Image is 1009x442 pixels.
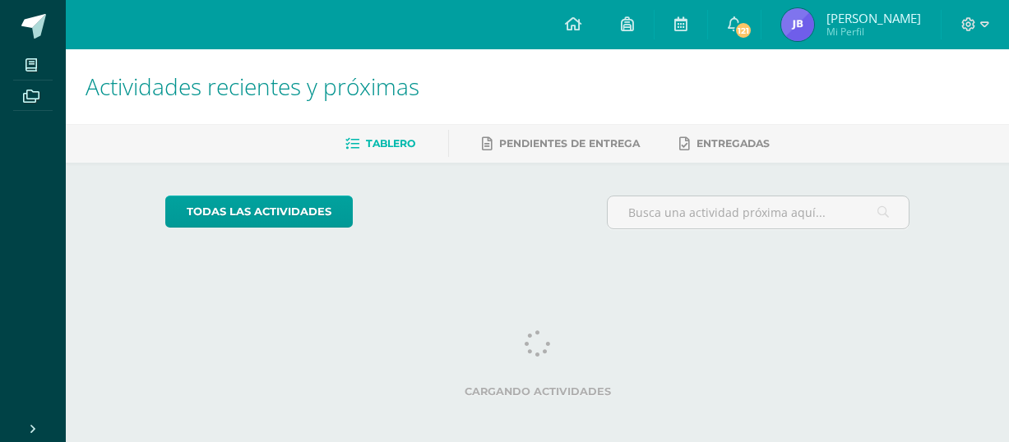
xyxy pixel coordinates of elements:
[826,10,921,26] span: [PERSON_NAME]
[499,137,640,150] span: Pendientes de entrega
[608,196,909,228] input: Busca una actividad próxima aquí...
[826,25,921,39] span: Mi Perfil
[781,8,814,41] img: 93da993a91857b2ff26581b01f6970a2.png
[679,131,770,157] a: Entregadas
[366,137,415,150] span: Tablero
[734,21,752,39] span: 121
[165,385,909,398] label: Cargando actividades
[697,137,770,150] span: Entregadas
[86,71,419,102] span: Actividades recientes y próximas
[482,131,640,157] a: Pendientes de entrega
[345,131,415,157] a: Tablero
[165,196,353,228] a: todas las Actividades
